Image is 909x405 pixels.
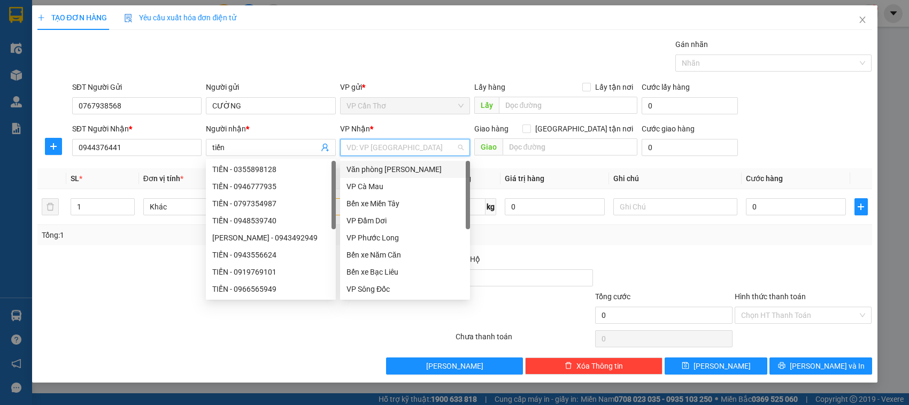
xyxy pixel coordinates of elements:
[150,199,261,215] span: Khác
[486,198,496,215] span: kg
[346,266,464,278] div: Bến xe Bạc Liêu
[340,81,470,93] div: VP gửi
[642,139,738,156] input: Cước giao hàng
[858,15,867,24] span: close
[505,174,544,183] span: Giá trị hàng
[386,357,523,375] button: [PERSON_NAME]
[454,331,594,349] div: Chưa thanh toán
[340,263,470,281] div: Bến xe Bạc Liêu
[206,263,336,281] div: TIẾN - 0919769101
[474,138,503,155] span: Giao
[340,124,370,133] span: VP Nhận
[746,174,783,183] span: Cước hàng
[525,357,663,375] button: deleteXóa Thông tin
[665,357,767,375] button: save[PERSON_NAME]
[576,360,623,372] span: Xóa Thông tin
[848,5,877,35] button: Close
[474,124,509,133] span: Giao hàng
[71,174,79,183] span: SL
[45,142,61,151] span: plus
[124,14,133,22] img: icon
[531,123,637,135] span: [GEOGRAPHIC_DATA] tận nơi
[340,246,470,263] div: Bến xe Năm Căn
[456,255,480,263] span: Thu Hộ
[346,98,464,114] span: VP Cần Thơ
[346,249,464,261] div: Bến xe Năm Căn
[276,198,400,215] input: VD: Bàn, Ghế
[124,13,237,22] span: Yêu cầu xuất hóa đơn điện tử
[340,195,470,212] div: Bến xe Miền Tây
[790,360,865,372] span: [PERSON_NAME] và In
[321,143,329,152] span: user-add
[340,212,470,229] div: VP Đầm Dơi
[206,178,336,195] div: TIẾN - 0946777935
[855,203,867,211] span: plus
[591,81,637,93] span: Lấy tận nơi
[206,123,336,135] div: Người nhận
[735,292,806,301] label: Hình thức thanh toán
[212,163,329,175] div: TIẾN - 0355898128
[340,178,470,195] div: VP Cà Mau
[346,232,464,244] div: VP Phước Long
[37,13,107,22] span: TẠO ĐƠN HÀNG
[474,97,499,114] span: Lấy
[340,281,470,298] div: VP Sông Đốc
[37,14,45,21] span: plus
[212,266,329,278] div: TIẾN - 0919769101
[206,246,336,263] div: TIẾN - 0943556624
[565,362,572,370] span: delete
[642,83,690,91] label: Cước lấy hàng
[340,161,470,178] div: Văn phòng Hồ Chí Minh
[212,283,329,295] div: TIẾN - 0966565949
[212,215,329,227] div: TIẾN - 0948539740
[778,362,785,370] span: printer
[854,198,868,215] button: plus
[474,83,505,91] span: Lấy hàng
[346,163,464,175] div: Văn phòng [PERSON_NAME]
[206,212,336,229] div: TIẾN - 0948539740
[212,249,329,261] div: TIẾN - 0943556624
[642,97,738,114] input: Cước lấy hàng
[212,198,329,209] div: TIẾN - 0797354987
[346,181,464,192] div: VP Cà Mau
[206,81,336,93] div: Người gửi
[206,229,336,246] div: NGUYỄN TIẾN ĐẠT - 0943492949
[346,283,464,295] div: VP Sông Đốc
[206,281,336,298] div: TIẾN - 0966565949
[45,138,62,155] button: plus
[499,97,637,114] input: Dọc đường
[206,195,336,212] div: TIẾN - 0797354987
[694,360,751,372] span: [PERSON_NAME]
[682,362,689,370] span: save
[642,124,695,133] label: Cước giao hàng
[675,40,708,49] label: Gán nhãn
[206,161,336,178] div: TIẾN - 0355898128
[505,198,605,215] input: 0
[609,168,742,189] th: Ghi chú
[426,360,483,372] span: [PERSON_NAME]
[42,198,59,215] button: delete
[346,198,464,209] div: Bến xe Miền Tây
[42,229,351,241] div: Tổng: 1
[212,232,329,244] div: [PERSON_NAME] - 0943492949
[769,357,872,375] button: printer[PERSON_NAME] và In
[72,81,202,93] div: SĐT Người Gửi
[340,229,470,246] div: VP Phước Long
[595,292,630,301] span: Tổng cước
[212,181,329,192] div: TIẾN - 0946777935
[613,198,737,215] input: Ghi Chú
[346,215,464,227] div: VP Đầm Dơi
[72,123,202,135] div: SĐT Người Nhận
[143,174,183,183] span: Đơn vị tính
[503,138,637,155] input: Dọc đường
